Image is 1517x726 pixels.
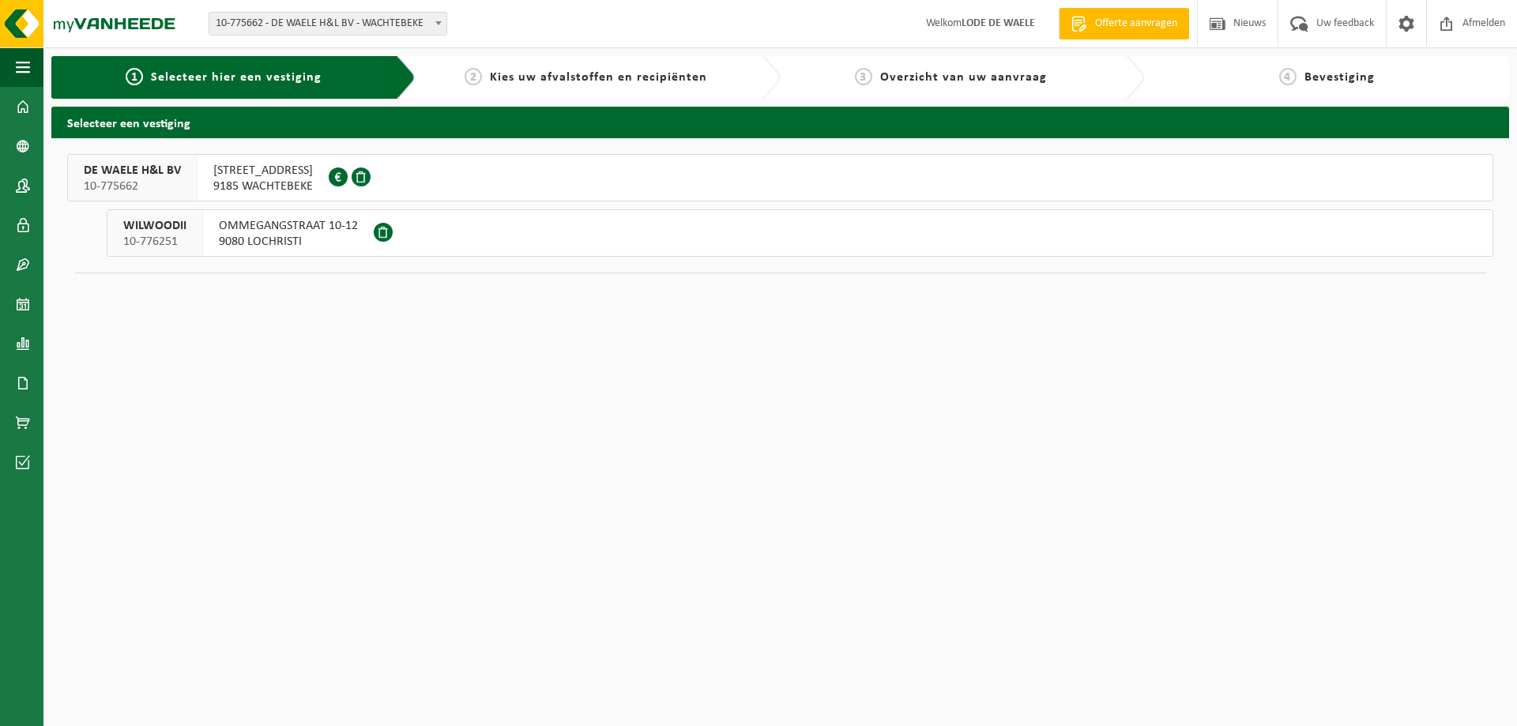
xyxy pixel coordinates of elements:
[67,154,1493,201] button: DE WAELE H&L BV 10-775662 [STREET_ADDRESS]9185 WACHTEBEKE
[962,17,1035,29] strong: LODE DE WAELE
[213,179,313,194] span: 9185 WACHTEBEKE
[490,71,707,84] span: Kies uw afvalstoffen en recipiënten
[855,68,872,85] span: 3
[123,218,186,234] span: WILWOODII
[84,163,181,179] span: DE WAELE H&L BV
[209,13,446,35] span: 10-775662 - DE WAELE H&L BV - WACHTEBEKE
[880,71,1047,84] span: Overzicht van uw aanvraag
[1304,71,1375,84] span: Bevestiging
[1091,16,1181,32] span: Offerte aanvragen
[213,163,313,179] span: [STREET_ADDRESS]
[219,234,358,250] span: 9080 LOCHRISTI
[1279,68,1297,85] span: 4
[123,234,186,250] span: 10-776251
[465,68,482,85] span: 2
[209,12,447,36] span: 10-775662 - DE WAELE H&L BV - WACHTEBEKE
[126,68,143,85] span: 1
[51,107,1509,137] h2: Selecteer een vestiging
[107,209,1493,257] button: WILWOODII 10-776251 OMMEGANGSTRAAT 10-129080 LOCHRISTI
[84,179,181,194] span: 10-775662
[151,71,322,84] span: Selecteer hier een vestiging
[1059,8,1189,39] a: Offerte aanvragen
[219,218,358,234] span: OMMEGANGSTRAAT 10-12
